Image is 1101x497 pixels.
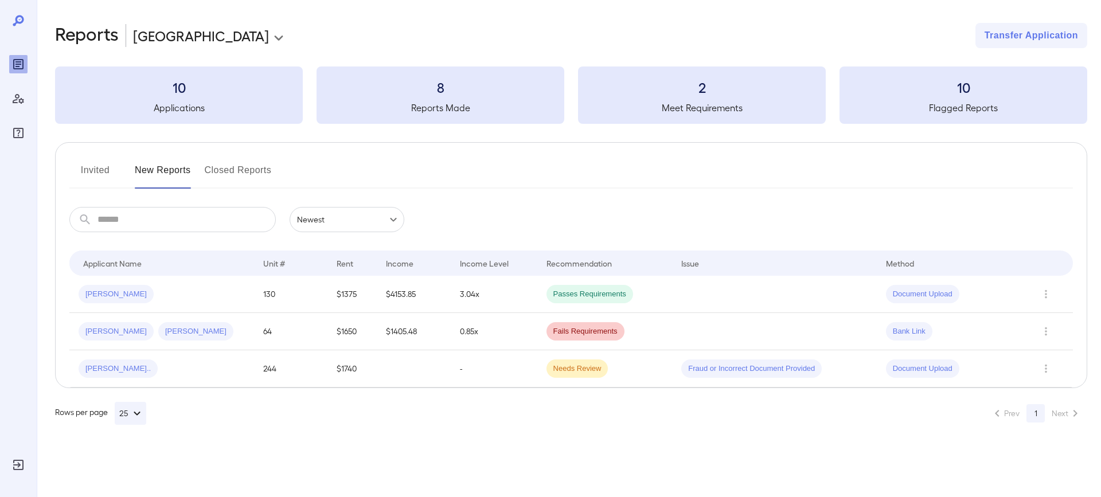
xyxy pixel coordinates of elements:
td: - [451,350,537,388]
div: Manage Users [9,89,28,108]
div: Issue [681,256,700,270]
button: 25 [115,402,146,425]
div: Recommendation [546,256,612,270]
div: Reports [9,55,28,73]
summary: 10Applications8Reports Made2Meet Requirements10Flagged Reports [55,66,1087,124]
td: $4153.85 [377,276,451,313]
td: $1740 [327,350,377,388]
span: [PERSON_NAME].. [79,363,158,374]
span: Bank Link [886,326,932,337]
span: Passes Requirements [546,289,633,300]
button: page 1 [1026,404,1045,422]
span: [PERSON_NAME] [79,289,154,300]
td: 3.04x [451,276,537,313]
button: Row Actions [1037,359,1055,378]
button: Transfer Application [975,23,1087,48]
h5: Applications [55,101,303,115]
div: Applicant Name [83,256,142,270]
td: 130 [254,276,328,313]
button: New Reports [135,161,191,189]
div: Newest [290,207,404,232]
td: 0.85x [451,313,537,350]
button: Row Actions [1037,322,1055,341]
div: Method [886,256,914,270]
h5: Meet Requirements [578,101,826,115]
h3: 8 [317,78,564,96]
p: [GEOGRAPHIC_DATA] [133,26,269,45]
div: Rent [337,256,355,270]
div: Income Level [460,256,509,270]
div: FAQ [9,124,28,142]
div: Rows per page [55,402,146,425]
span: Document Upload [886,289,959,300]
span: Fails Requirements [546,326,624,337]
span: Needs Review [546,363,608,374]
td: $1375 [327,276,377,313]
span: [PERSON_NAME] [158,326,233,337]
h2: Reports [55,23,119,48]
td: $1650 [327,313,377,350]
td: 64 [254,313,328,350]
h3: 10 [55,78,303,96]
span: [PERSON_NAME] [79,326,154,337]
h5: Reports Made [317,101,564,115]
h3: 2 [578,78,826,96]
div: Unit # [263,256,285,270]
h3: 10 [840,78,1087,96]
div: Log Out [9,456,28,474]
button: Closed Reports [205,161,272,189]
span: Document Upload [886,363,959,374]
td: 244 [254,350,328,388]
h5: Flagged Reports [840,101,1087,115]
button: Row Actions [1037,285,1055,303]
span: Fraud or Incorrect Document Provided [681,363,822,374]
button: Invited [69,161,121,189]
td: $1405.48 [377,313,451,350]
nav: pagination navigation [985,404,1087,422]
div: Income [386,256,413,270]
